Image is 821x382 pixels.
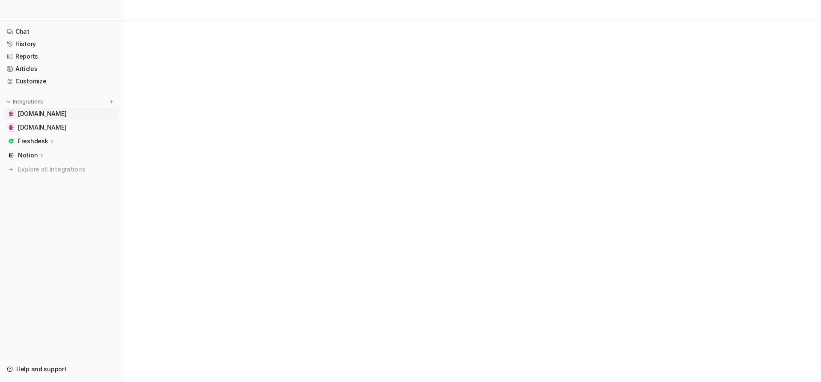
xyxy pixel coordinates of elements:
[5,99,11,105] img: expand menu
[9,139,14,144] img: Freshdesk
[9,153,14,158] img: Notion
[9,125,14,130] img: online.whenhoundsfly.com
[13,98,43,105] p: Integrations
[3,363,119,375] a: Help and support
[3,38,119,50] a: History
[18,110,66,118] span: [DOMAIN_NAME]
[3,50,119,62] a: Reports
[3,75,119,87] a: Customize
[18,163,116,176] span: Explore all integrations
[109,99,115,105] img: menu_add.svg
[18,137,48,145] p: Freshdesk
[3,98,46,106] button: Integrations
[3,63,119,75] a: Articles
[7,165,15,174] img: explore all integrations
[18,123,66,132] span: [DOMAIN_NAME]
[3,26,119,38] a: Chat
[3,121,119,133] a: online.whenhoundsfly.com[DOMAIN_NAME]
[9,111,14,116] img: www.whenhoundsfly.com
[3,163,119,175] a: Explore all integrations
[18,151,38,160] p: Notion
[3,108,119,120] a: www.whenhoundsfly.com[DOMAIN_NAME]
